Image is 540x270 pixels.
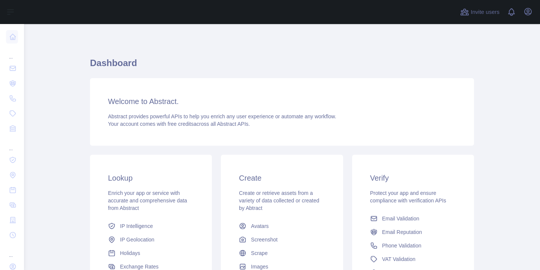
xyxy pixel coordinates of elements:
span: Phone Validation [382,242,421,249]
span: VAT Validation [382,255,415,263]
span: Email Validation [382,215,419,222]
span: IP Geolocation [120,236,154,243]
span: Create or retrieve assets from a variety of data collected or created by Abtract [239,190,319,211]
span: Your account comes with across all Abstract APIs. [108,121,250,127]
a: VAT Validation [367,252,459,266]
a: Scrape [236,246,328,260]
button: Invite users [459,6,501,18]
span: Scrape [251,249,267,257]
h3: Lookup [108,173,194,183]
a: IP Intelligence [105,219,197,233]
a: Holidays [105,246,197,260]
div: ... [6,137,18,152]
h3: Create [239,173,325,183]
h3: Welcome to Abstract. [108,96,456,107]
span: Holidays [120,249,140,257]
a: Avatars [236,219,328,233]
h1: Dashboard [90,57,474,75]
div: ... [6,45,18,60]
span: Screenshot [251,236,277,243]
span: Email Reputation [382,228,422,236]
span: Avatars [251,222,268,230]
a: Email Validation [367,212,459,225]
span: free credits [168,121,193,127]
a: Email Reputation [367,225,459,239]
div: ... [6,243,18,258]
span: Protect your app and ensure compliance with verification APIs [370,190,446,204]
span: IP Intelligence [120,222,153,230]
span: Enrich your app or service with accurate and comprehensive data from Abstract [108,190,187,211]
span: Invite users [471,8,499,17]
span: Abstract provides powerful APIs to help you enrich any user experience or automate any workflow. [108,113,336,119]
a: IP Geolocation [105,233,197,246]
h3: Verify [370,173,456,183]
a: Screenshot [236,233,328,246]
a: Phone Validation [367,239,459,252]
